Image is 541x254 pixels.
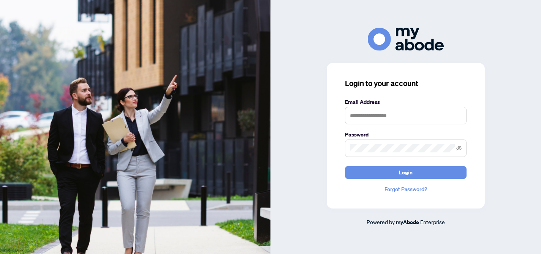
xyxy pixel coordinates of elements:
h3: Login to your account [345,78,467,89]
img: ma-logo [368,28,444,51]
label: Password [345,130,467,139]
button: Login [345,166,467,179]
span: Powered by [367,218,395,225]
span: Login [399,166,413,179]
span: eye-invisible [456,146,462,151]
span: Enterprise [420,218,445,225]
label: Email Address [345,98,467,106]
a: Forgot Password? [345,185,467,193]
a: myAbode [396,218,419,226]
